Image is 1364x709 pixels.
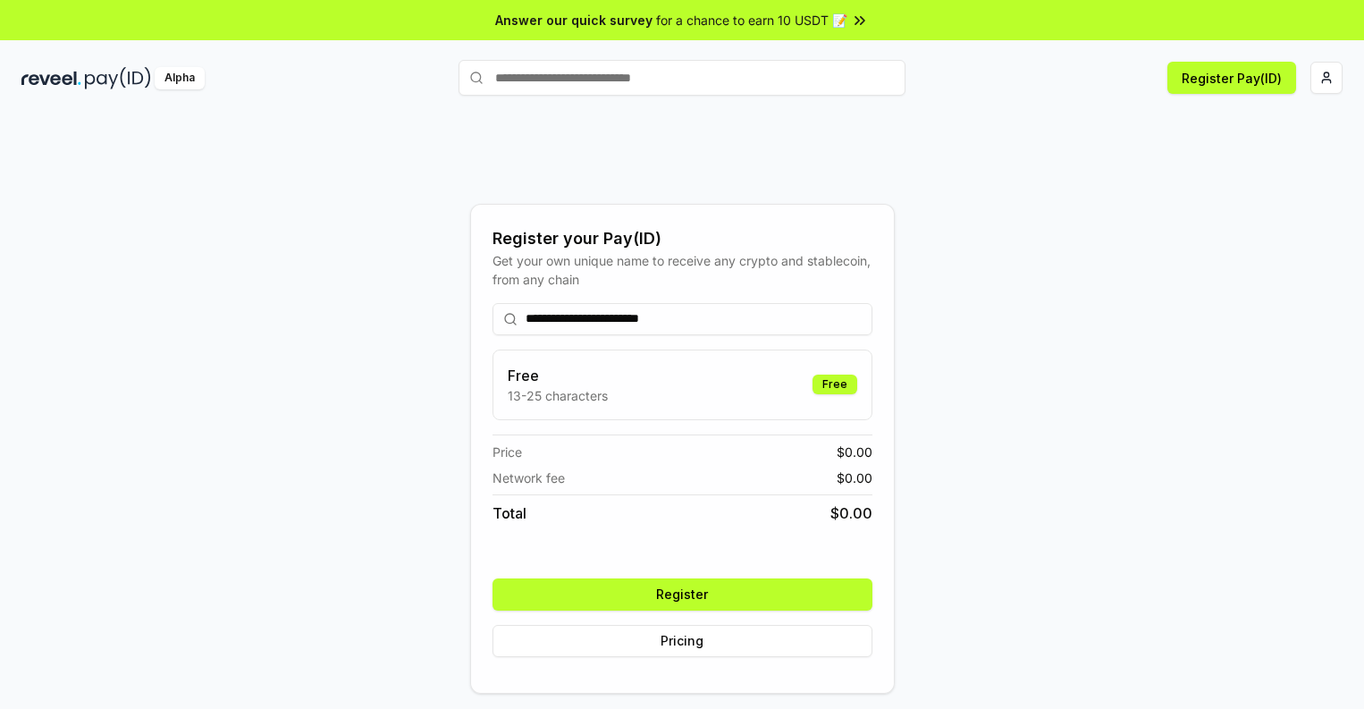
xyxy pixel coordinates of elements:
[813,375,857,394] div: Free
[85,67,151,89] img: pay_id
[493,251,872,289] div: Get your own unique name to receive any crypto and stablecoin, from any chain
[493,468,565,487] span: Network fee
[656,11,847,30] span: for a chance to earn 10 USDT 📝
[495,11,653,30] span: Answer our quick survey
[155,67,205,89] div: Alpha
[21,67,81,89] img: reveel_dark
[493,443,522,461] span: Price
[837,443,872,461] span: $ 0.00
[493,226,872,251] div: Register your Pay(ID)
[493,502,526,524] span: Total
[830,502,872,524] span: $ 0.00
[508,386,608,405] p: 13-25 characters
[508,365,608,386] h3: Free
[493,625,872,657] button: Pricing
[1167,62,1296,94] button: Register Pay(ID)
[493,578,872,611] button: Register
[837,468,872,487] span: $ 0.00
